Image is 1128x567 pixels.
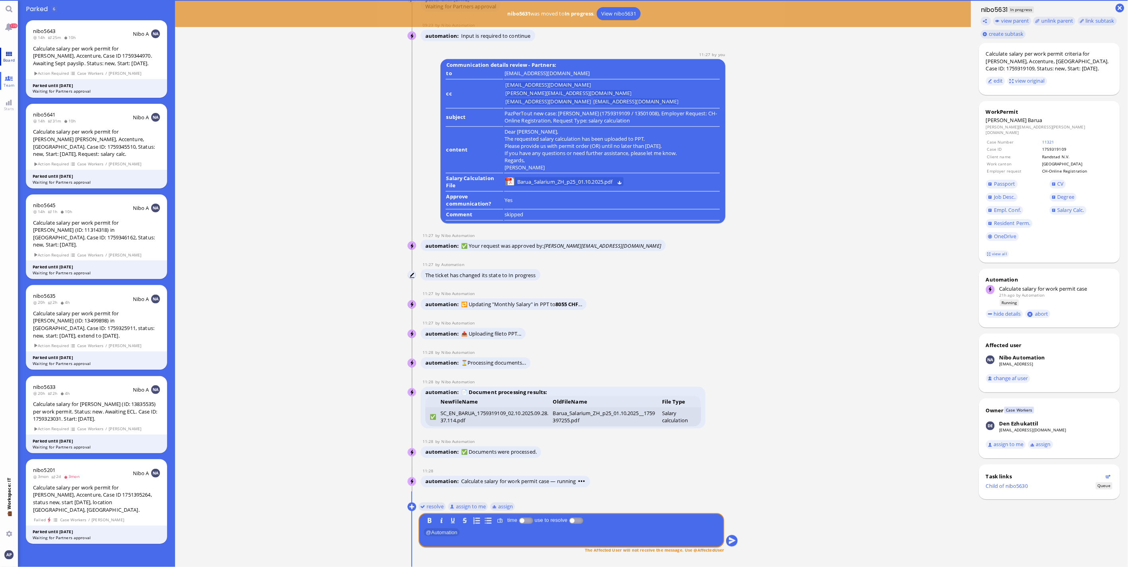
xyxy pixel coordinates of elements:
a: Empl. Conf. [986,206,1023,215]
button: S [460,516,469,525]
div: Automation [986,276,1113,283]
span: 170 [10,23,18,28]
button: assign [490,502,515,511]
span: Yes [505,196,512,204]
span: automation@nibo.ai [441,291,475,297]
td: Case ID [987,146,1041,152]
div: Owner [986,407,1004,414]
img: Nibo Automation [408,301,417,309]
span: 11:28 [423,468,435,474]
a: Passport [986,180,1018,188]
span: 21h ago [999,292,1015,298]
span: by [435,262,442,267]
img: NA [151,469,160,478]
span: 2h [48,390,60,396]
span: Case Workers [60,517,87,523]
span: Case Workers [77,425,104,432]
span: Action Required [33,252,69,258]
span: Nibo A [133,295,149,303]
span: Barua [1028,117,1042,124]
span: 10h [60,209,75,214]
span: [PERSON_NAME] [109,342,142,349]
a: View Barua_Salarium_ZH_p25_01.10.2025.pdf [516,177,614,186]
span: automation [425,301,461,308]
div: Waiting for Partners approval [33,444,160,450]
span: by [712,52,719,57]
img: Nibo Automation [408,330,417,339]
td: Case Number [987,139,1041,145]
span: skipped [505,211,524,218]
span: 25m [48,35,64,40]
span: automation@bluelakelegal.com [1022,292,1045,298]
div: WorkPermit [986,108,1113,115]
label: time [506,517,519,523]
span: by [435,233,442,238]
div: Waiting for Partners approval [33,535,160,541]
a: [EMAIL_ADDRESS] [999,361,1033,367]
span: Case Workers [1004,407,1034,414]
span: Case Workers [77,70,104,77]
div: Parked until [DATE] [33,355,160,361]
span: Barua_Salarium_ZH_p25_01.10.2025.pdf [517,177,613,186]
td: 1759319109 [1042,146,1112,152]
strong: 📄 Document processing results: [461,389,547,396]
button: create subtask [981,30,1026,39]
span: Action Required [33,161,69,167]
div: Nibo Automation [999,354,1045,361]
td: CH-Online Registration [1042,168,1112,174]
button: change af user [986,374,1031,383]
span: Nibo A [133,114,149,121]
div: Waiting for Partners approval [33,179,160,185]
span: automation@bluelakelegal.com [441,262,464,267]
span: automation [425,359,461,367]
span: [PERSON_NAME] [109,70,142,77]
button: assign [1028,440,1053,449]
td: to [446,69,503,80]
runbook-parameter-view: PazPerTout new case: [PERSON_NAME] (1759319109 / 13501008), Employer Request: CH-Online Registrat... [505,110,717,124]
span: Salary Calc. [1058,206,1085,214]
span: automation [425,330,461,338]
img: Nibo Automation [408,359,417,368]
p: The requested salary calculation has been uploaded to PPT. [505,135,720,142]
span: • [578,478,581,485]
li: [EMAIL_ADDRESS][DOMAIN_NAME] [593,99,679,105]
button: view parent [993,17,1031,25]
div: Parked until [DATE] [33,529,160,535]
b: nibo5631 [507,10,530,17]
span: Running [1000,299,1019,306]
div: Calculate salary per work permit for [PERSON_NAME] [PERSON_NAME], Accenture, [GEOGRAPHIC_DATA]. C... [33,128,160,157]
span: automation@nibo.ai [441,233,475,238]
span: Action Required [33,70,69,77]
span: [PERSON_NAME] [109,161,142,167]
span: by [435,439,442,445]
a: 11321 [1042,139,1054,145]
button: resolve [419,502,446,511]
button: I [437,516,446,525]
span: 14h [33,118,48,124]
img: NA [151,113,160,122]
div: Parked until [DATE] [33,438,160,444]
span: Board [1,57,17,63]
span: 14h [33,209,48,214]
span: / [105,342,107,349]
span: 11:27 [423,233,435,238]
span: Nibo A [133,204,149,212]
span: 6 [53,6,55,12]
div: Calculate salary for [PERSON_NAME] (ID: 13835535) per work permit. Status: new. Awaiting ECL. Cas... [33,400,160,423]
button: Show flow diagram [1106,474,1111,479]
td: Randstad N.V. [1042,153,1112,160]
span: 11:27 [423,291,435,297]
span: / [105,70,107,77]
span: / [88,517,90,523]
span: automation [425,449,461,456]
span: nibo5635 [33,292,55,299]
span: 11:27 [423,262,435,267]
lob-view: Barua_Salarium_ZH_p25_01.10.2025.pdf [505,177,623,186]
button: Copy ticket nibo5631 link to clipboard [981,17,991,25]
td: Client name [987,153,1041,160]
button: view original [1007,77,1047,85]
span: / [105,161,107,167]
span: anand.pazhenkottil@bluelakelegal.com [718,52,725,57]
button: Download Barua_Salarium_ZH_p25_01.10.2025.pdf [617,179,622,184]
span: / [105,425,107,432]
